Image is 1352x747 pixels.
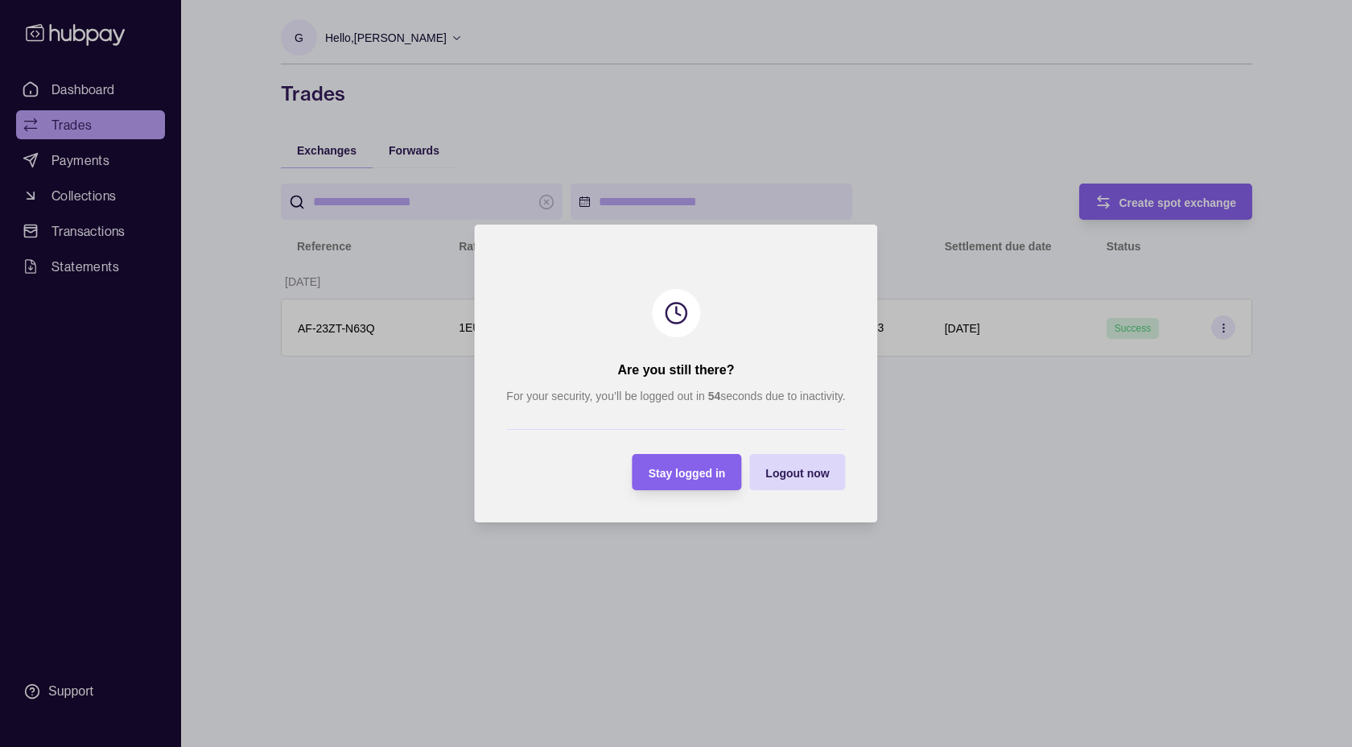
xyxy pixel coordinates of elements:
button: Stay logged in [633,454,742,490]
span: Logout now [765,467,829,480]
strong: 54 [708,390,721,402]
span: Stay logged in [649,467,726,480]
h2: Are you still there? [618,361,735,379]
p: For your security, you’ll be logged out in seconds due to inactivity. [506,387,845,405]
button: Logout now [749,454,845,490]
